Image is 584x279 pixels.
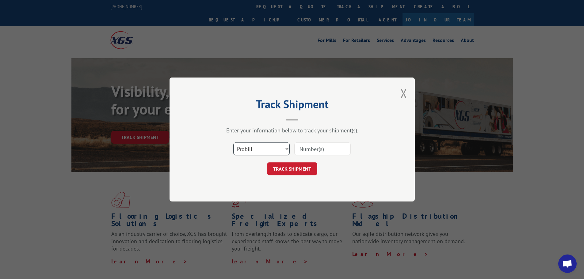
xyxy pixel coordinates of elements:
input: Number(s) [294,142,351,155]
button: TRACK SHIPMENT [267,162,317,175]
div: Open chat [558,254,577,273]
div: Enter your information below to track your shipment(s). [200,127,384,134]
h2: Track Shipment [200,100,384,111]
button: Close modal [400,85,407,101]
